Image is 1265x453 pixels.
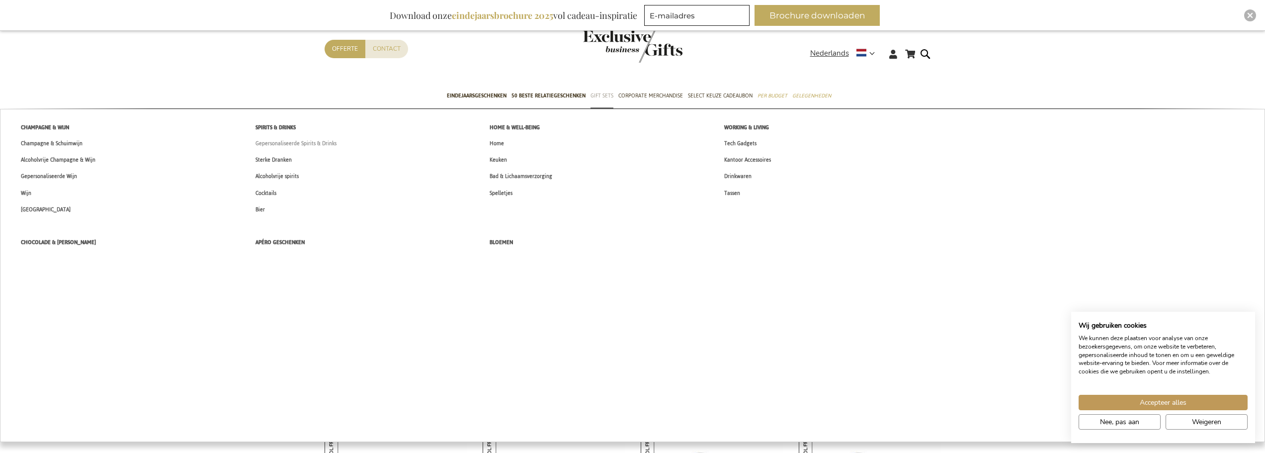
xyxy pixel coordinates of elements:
span: Spirits & Drinks [255,122,296,133]
span: Accepteer alles [1140,397,1186,408]
span: Home [490,138,504,149]
span: Home & Well-being [490,122,540,133]
button: Accepteer alle cookies [1079,395,1248,410]
span: Weigeren [1192,417,1221,427]
form: marketing offers and promotions [644,5,753,29]
span: Tassen [724,188,740,198]
span: Nederlands [810,48,849,59]
b: eindejaarsbrochure 2025 [452,9,553,21]
a: Contact [365,40,408,58]
button: Brochure downloaden [755,5,880,26]
span: Bier [255,204,265,215]
span: Bad & Lichaamsverzorging [490,171,552,181]
div: Download onze vol cadeau-inspiratie [385,5,642,26]
span: Tech Gadgets [724,138,757,149]
span: Wijn [21,188,31,198]
span: Drinkwaren [724,171,752,181]
input: E-mailadres [644,5,750,26]
span: Sterke Dranken [255,155,292,165]
span: Nee, pas aan [1100,417,1139,427]
div: Nederlands [810,48,881,59]
a: store logo [583,30,633,63]
div: Close [1244,9,1256,21]
span: Select Keuze Cadeaubon [688,91,753,101]
a: Offerte [325,40,365,58]
span: Cocktails [255,188,276,198]
span: Chocolade & [PERSON_NAME] [21,237,96,248]
span: Champagne & Schuimwijn [21,138,83,149]
span: [GEOGRAPHIC_DATA] [21,204,71,215]
span: Gelegenheden [792,91,831,101]
h2: Wij gebruiken cookies [1079,321,1248,330]
button: Alle cookies weigeren [1166,414,1248,430]
span: Champagne & Wijn [21,122,69,133]
span: Spelletjes [490,188,512,198]
p: We kunnen deze plaatsen voor analyse van onze bezoekersgegevens, om onze website te verbeteren, g... [1079,334,1248,376]
span: Bloemen [490,237,513,248]
span: Per Budget [758,91,787,101]
span: Alcoholvrije spirits [255,171,299,181]
span: Gepersonaliseerde Wijn [21,171,77,181]
img: Close [1247,12,1253,18]
span: Gepersonaliseerde Spirits & Drinks [255,138,337,149]
span: Eindejaarsgeschenken [447,91,506,101]
button: Pas cookie voorkeuren aan [1079,414,1161,430]
span: Corporate Merchandise [618,91,683,101]
img: Exclusive Business gifts logo [583,30,682,63]
span: Alcoholvrije Champagne & Wijn [21,155,95,165]
span: Gift Sets [590,91,613,101]
span: Keuken [490,155,507,165]
span: Working & Living [724,122,769,133]
span: Kantoor Accessoires [724,155,771,165]
span: 50 beste relatiegeschenken [511,91,586,101]
span: Apéro Geschenken [255,237,305,248]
